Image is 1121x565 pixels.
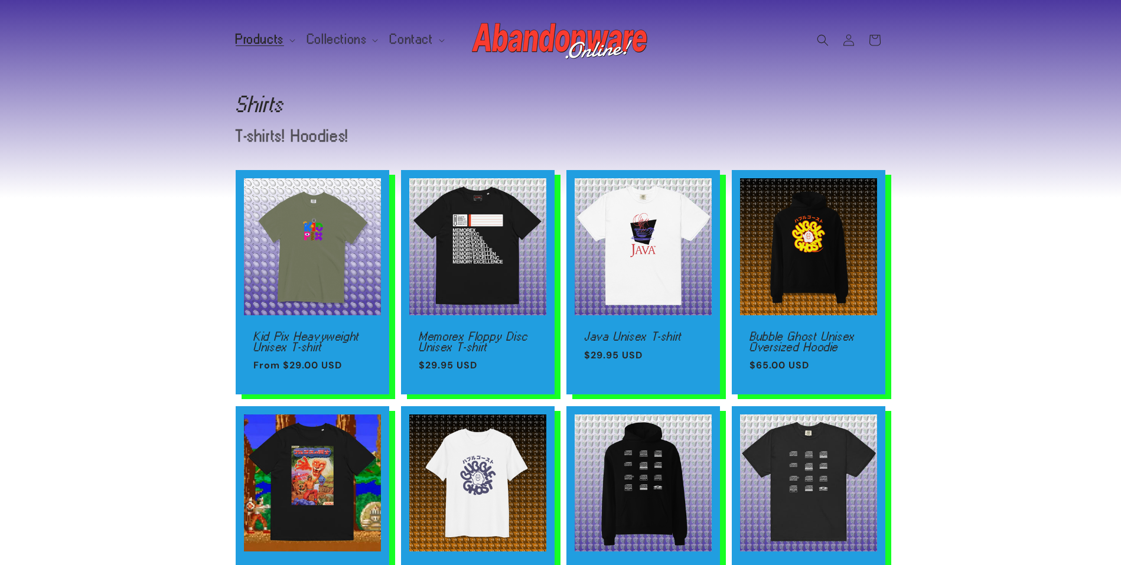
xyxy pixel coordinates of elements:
[472,17,649,64] img: Abandonware
[810,27,836,53] summary: Search
[584,331,702,342] a: Java Unisex T-shirt
[749,331,868,352] a: Bubble Ghost Unisex Oversized Hoodie
[236,128,669,144] p: T-shirts! Hoodies!
[468,12,654,68] a: Abandonware
[236,34,284,45] span: Products
[383,27,449,52] summary: Contact
[229,27,300,52] summary: Products
[307,34,367,45] span: Collections
[253,331,372,352] a: Kid Pix Heavyweight Unisex T-shirt
[390,34,433,45] span: Contact
[236,94,885,113] h1: Shirts
[300,27,383,52] summary: Collections
[419,331,537,352] a: Memorex Floppy Disc Unisex T-shirt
